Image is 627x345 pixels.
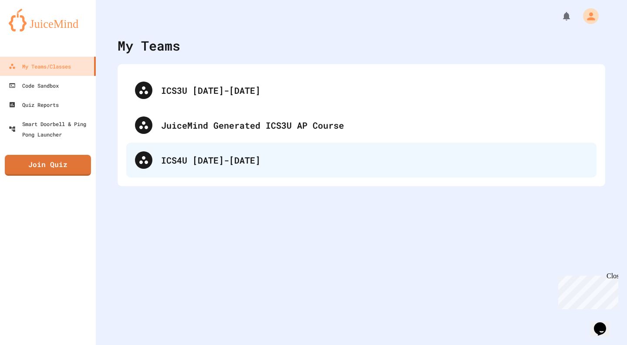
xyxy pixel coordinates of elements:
div: Smart Doorbell & Ping Pong Launcher [9,119,92,140]
iframe: chat widget [590,310,618,336]
div: JuiceMind Generated ICS3U AP Course [126,108,597,143]
div: ICS4U [DATE]-[DATE] [161,154,588,167]
div: ICS3U [DATE]-[DATE] [161,84,588,97]
div: My Teams/Classes [9,61,71,72]
div: My Notifications [545,9,574,24]
div: My Account [574,6,601,26]
div: Code Sandbox [9,80,59,91]
iframe: chat widget [555,272,618,309]
div: Chat with us now!Close [3,3,60,55]
a: Join Quiz [5,155,91,176]
div: Quiz Reports [9,99,59,110]
div: My Teams [118,36,180,55]
div: ICS3U [DATE]-[DATE] [126,73,597,108]
div: ICS4U [DATE]-[DATE] [126,143,597,178]
img: logo-orange.svg [9,9,87,31]
div: JuiceMind Generated ICS3U AP Course [161,119,588,132]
